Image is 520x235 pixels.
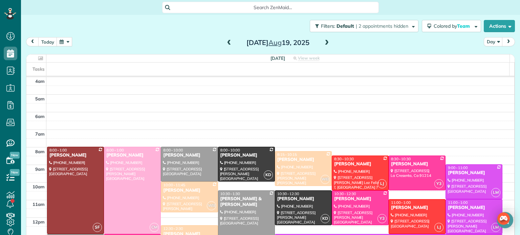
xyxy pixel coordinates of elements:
[448,165,468,170] span: 9:00 - 11:00
[448,170,500,176] div: [PERSON_NAME]
[391,205,443,211] div: [PERSON_NAME]
[207,201,216,210] span: WB
[277,196,330,202] div: [PERSON_NAME]
[491,188,500,197] span: LM
[163,188,216,193] div: [PERSON_NAME]
[35,114,45,119] span: 6am
[35,149,45,154] span: 8am
[10,169,20,176] span: New
[220,191,240,196] span: 10:30 - 1:30
[38,37,57,46] button: today
[434,179,443,188] span: Y3
[277,152,297,157] span: 8:15 - 10:15
[32,219,45,225] span: 12pm
[277,157,330,163] div: [PERSON_NAME]
[502,37,515,46] button: next
[434,223,443,232] span: LJ
[163,152,216,158] div: [PERSON_NAME]
[150,223,159,232] span: CM
[220,148,240,152] span: 8:00 - 10:00
[35,78,45,84] span: 4am
[334,196,387,202] div: [PERSON_NAME]
[106,148,124,152] span: 8:00 - 1:00
[277,191,299,196] span: 10:30 - 12:30
[391,157,411,161] span: 8:30 - 10:30
[220,152,273,158] div: [PERSON_NAME]
[268,38,282,47] span: Aug
[448,200,468,205] span: 11:00 - 1:00
[448,205,500,211] div: [PERSON_NAME]
[270,55,285,61] span: [DATE]
[93,223,102,232] span: SF
[422,20,481,32] button: Colored byTeam
[334,161,387,167] div: [PERSON_NAME]
[35,166,45,172] span: 9am
[32,202,45,207] span: 11am
[356,23,408,29] span: | 2 appointments hidden
[298,55,320,61] span: View week
[49,152,102,158] div: [PERSON_NAME]
[334,157,354,161] span: 8:30 - 10:30
[457,23,471,29] span: Team
[337,23,354,29] span: Default
[220,196,273,208] div: [PERSON_NAME] & [PERSON_NAME]
[377,214,387,223] span: Y3
[377,179,387,188] span: LJ
[497,212,513,228] div: Open Intercom Messenger
[32,66,45,72] span: Tasks
[391,200,411,205] span: 11:00 - 1:00
[264,170,273,180] span: KD
[35,131,45,137] span: 7am
[310,20,418,32] button: Filters: Default | 2 appointments hidden
[321,175,330,184] span: WB
[306,20,418,32] a: Filters: Default | 2 appointments hidden
[163,183,185,187] span: 10:00 - 11:45
[484,20,515,32] button: Actions
[484,37,503,46] button: Day
[26,37,39,46] button: prev
[106,152,159,158] div: [PERSON_NAME]
[35,96,45,101] span: 5am
[32,184,45,189] span: 10am
[49,148,67,152] span: 8:00 - 1:00
[236,39,320,46] h2: [DATE] 19, 2025
[321,214,330,223] span: KD
[391,161,443,167] div: [PERSON_NAME]
[491,223,500,232] span: LM
[163,148,183,152] span: 8:00 - 10:00
[10,152,20,159] span: New
[334,191,356,196] span: 10:30 - 12:30
[163,226,183,231] span: 12:30 - 2:30
[434,23,472,29] span: Colored by
[321,23,335,29] span: Filters:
